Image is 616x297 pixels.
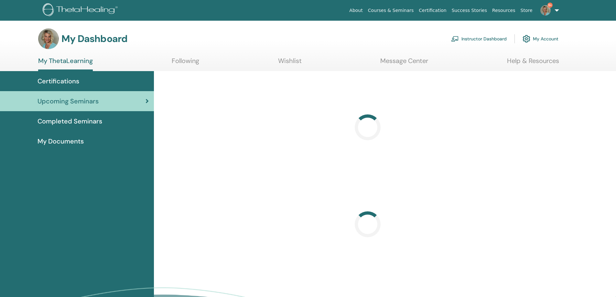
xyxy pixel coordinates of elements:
h3: My Dashboard [61,33,127,45]
a: Resources [490,5,518,16]
a: Message Center [380,57,428,69]
a: My ThetaLearning [38,57,93,71]
img: chalkboard-teacher.svg [451,36,459,42]
a: Following [172,57,199,69]
span: Completed Seminars [38,116,102,126]
img: default.jpg [540,5,551,16]
a: Success Stories [449,5,490,16]
a: About [347,5,365,16]
a: My Account [523,32,558,46]
span: Certifications [38,76,79,86]
span: My Documents [38,136,84,146]
img: logo.png [43,3,120,18]
a: Certification [416,5,449,16]
img: default.jpg [38,28,59,49]
a: Help & Resources [507,57,559,69]
a: Courses & Seminars [365,5,416,16]
a: Store [518,5,535,16]
a: Instructor Dashboard [451,32,507,46]
span: Upcoming Seminars [38,96,99,106]
span: 9+ [547,3,553,8]
a: Wishlist [278,57,302,69]
img: cog.svg [523,33,530,44]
